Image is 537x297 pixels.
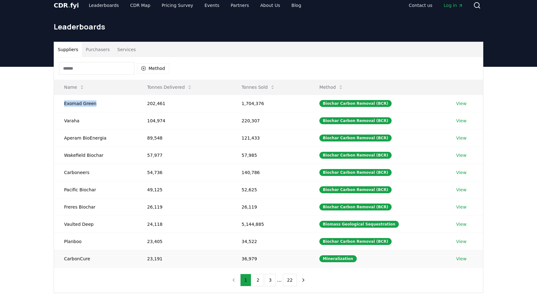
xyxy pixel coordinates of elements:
[231,181,309,198] td: 52,625
[54,181,137,198] td: Pacific Biochar
[137,181,231,198] td: 49,125
[319,255,357,262] div: Mineralization
[54,42,82,57] button: Suppliers
[54,233,137,250] td: Planboo
[319,152,392,159] div: Biochar Carbon Removal (BCR)
[137,129,231,146] td: 89,548
[54,164,137,181] td: Carboneers
[54,198,137,215] td: Freres Biochar
[231,146,309,164] td: 57,985
[54,22,483,32] h1: Leaderboards
[231,112,309,129] td: 220,307
[231,129,309,146] td: 121,433
[456,204,466,210] a: View
[240,274,251,286] button: 1
[456,221,466,227] a: View
[236,81,280,93] button: Tonnes Sold
[54,129,137,146] td: Aperam BioEnergia
[456,118,466,124] a: View
[456,152,466,158] a: View
[54,112,137,129] td: Varaha
[319,186,392,193] div: Biochar Carbon Removal (BCR)
[231,250,309,267] td: 36,979
[137,95,231,112] td: 202,461
[319,204,392,210] div: Biochar Carbon Removal (BCR)
[277,276,282,284] li: ...
[456,238,466,245] a: View
[314,81,349,93] button: Method
[252,274,263,286] button: 2
[137,233,231,250] td: 23,405
[59,81,89,93] button: Name
[137,250,231,267] td: 23,191
[137,198,231,215] td: 26,119
[137,112,231,129] td: 104,974
[231,215,309,233] td: 5,144,885
[54,95,137,112] td: Exomad Green
[231,164,309,181] td: 140,786
[456,100,466,107] a: View
[283,274,297,286] button: 22
[82,42,114,57] button: Purchasers
[54,250,137,267] td: CarbonCure
[456,135,466,141] a: View
[137,215,231,233] td: 24,118
[231,95,309,112] td: 1,704,376
[456,187,466,193] a: View
[68,2,70,9] span: .
[444,2,463,8] span: Log in
[319,238,392,245] div: Biochar Carbon Removal (BCR)
[298,274,309,286] button: next page
[137,164,231,181] td: 54,736
[54,2,79,9] span: CDR fyi
[137,63,169,73] button: Method
[456,256,466,262] a: View
[319,169,392,176] div: Biochar Carbon Removal (BCR)
[142,81,197,93] button: Tonnes Delivered
[319,100,392,107] div: Biochar Carbon Removal (BCR)
[54,1,79,10] a: CDR.fyi
[231,233,309,250] td: 34,522
[456,169,466,176] a: View
[231,198,309,215] td: 26,119
[54,215,137,233] td: Vaulted Deep
[114,42,140,57] button: Services
[265,274,276,286] button: 3
[137,146,231,164] td: 57,977
[319,135,392,141] div: Biochar Carbon Removal (BCR)
[54,146,137,164] td: Wakefield Biochar
[319,117,392,124] div: Biochar Carbon Removal (BCR)
[319,221,399,228] div: Biomass Geological Sequestration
